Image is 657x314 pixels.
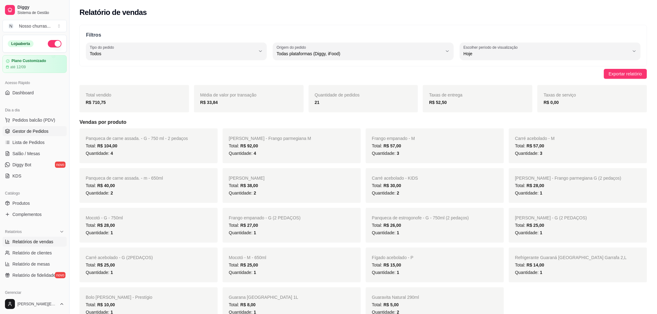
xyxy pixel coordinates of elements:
[12,211,42,218] span: Complementos
[10,65,26,70] article: até 12/09
[12,117,55,123] span: Pedidos balcão (PDV)
[111,230,113,235] span: 1
[229,191,256,195] span: Quantidade:
[229,230,256,235] span: Quantidade:
[2,126,67,136] a: Gestor de Pedidos
[397,191,399,195] span: 2
[111,151,113,156] span: 4
[86,262,115,267] span: Total:
[97,262,115,267] span: R$ 25,00
[86,100,106,105] strong: R$ 710,75
[229,270,256,275] span: Quantidade:
[515,136,555,141] span: Carré acebolado - M
[12,90,34,96] span: Dashboard
[383,183,401,188] span: R$ 30,00
[2,78,67,88] div: Acesso Rápido
[515,215,587,220] span: [PERSON_NAME] - G (2 PEDAÇOS)
[111,270,113,275] span: 1
[372,230,399,235] span: Quantidade:
[17,302,57,307] span: [PERSON_NAME][EMAIL_ADDRESS][DOMAIN_NAME]
[315,100,320,105] strong: 21
[12,150,40,157] span: Salão / Mesas
[372,295,419,300] span: Guaravita Natural 290ml
[254,270,256,275] span: 1
[2,20,67,32] button: Select a team
[2,105,67,115] div: Dia a dia
[372,262,401,267] span: Total:
[97,223,115,228] span: R$ 28,00
[2,297,67,312] button: [PERSON_NAME][EMAIL_ADDRESS][DOMAIN_NAME]
[2,248,67,258] a: Relatório de clientes
[2,137,67,147] a: Lista de Pedidos
[12,200,30,206] span: Produtos
[86,191,113,195] span: Quantidade:
[429,92,462,97] span: Taxas de entrega
[540,230,542,235] span: 1
[86,151,113,156] span: Quantidade:
[86,43,267,60] button: Tipo do pedidoTodos
[200,92,256,97] span: Média de valor por transação
[254,230,256,235] span: 1
[8,40,34,47] div: Loja aberta
[515,223,544,228] span: Total:
[90,45,116,50] label: Tipo do pedido
[240,223,258,228] span: R$ 27,00
[86,143,117,148] span: Total:
[315,92,360,97] span: Quantidade de pedidos
[397,270,399,275] span: 1
[515,151,542,156] span: Quantidade:
[515,230,542,235] span: Quantidade:
[12,128,48,134] span: Gestor de Pedidos
[86,183,115,188] span: Total:
[544,92,576,97] span: Taxas de serviço
[240,143,258,148] span: R$ 92,00
[277,51,442,57] span: Todas plataformas (Diggy, iFood)
[2,115,67,125] button: Pedidos balcão (PDV)
[604,69,647,79] button: Exportar relatório
[460,43,641,60] button: Escolher período de visualizaçãoHoje
[372,255,414,260] span: Fígado acebolado - P
[540,191,542,195] span: 1
[372,183,401,188] span: Total:
[383,143,401,148] span: R$ 57,00
[48,40,61,47] button: Alterar Status
[79,7,147,17] h2: Relatório de vendas
[372,191,399,195] span: Quantidade:
[372,143,401,148] span: Total:
[86,302,115,307] span: Total:
[397,230,399,235] span: 1
[2,270,67,280] a: Relatório de fidelidadenovo
[515,143,544,148] span: Total:
[229,302,256,307] span: Total:
[229,143,258,148] span: Total:
[86,255,153,260] span: Carré acebolado - G (2PEDAÇOS)
[515,191,542,195] span: Quantidade:
[383,223,401,228] span: R$ 26,00
[372,302,399,307] span: Total:
[12,239,53,245] span: Relatórios de vendas
[12,250,52,256] span: Relatório de clientes
[5,229,22,234] span: Relatórios
[86,31,641,39] p: Filtros
[372,223,401,228] span: Total:
[86,136,188,141] span: Panqueca de carne assada. - G - 750 ml - 2 pedaços
[2,171,67,181] a: KDS
[79,119,647,126] h5: Vendas por produto
[2,55,67,73] a: Plano Customizadoaté 12/09
[86,92,111,97] span: Total vendido
[12,261,50,267] span: Relatório de mesas
[229,183,258,188] span: Total:
[372,176,418,181] span: Carré acebolado - KIDS
[12,272,56,278] span: Relatório de fidelidade
[229,262,258,267] span: Total:
[254,191,256,195] span: 2
[2,237,67,247] a: Relatórios de vendas
[2,149,67,159] a: Salão / Mesas
[544,100,559,105] strong: R$ 0,00
[97,183,115,188] span: R$ 40,00
[540,270,542,275] span: 1
[609,70,642,77] span: Exportar relatório
[540,151,542,156] span: 3
[2,88,67,98] a: Dashboard
[8,23,14,29] span: N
